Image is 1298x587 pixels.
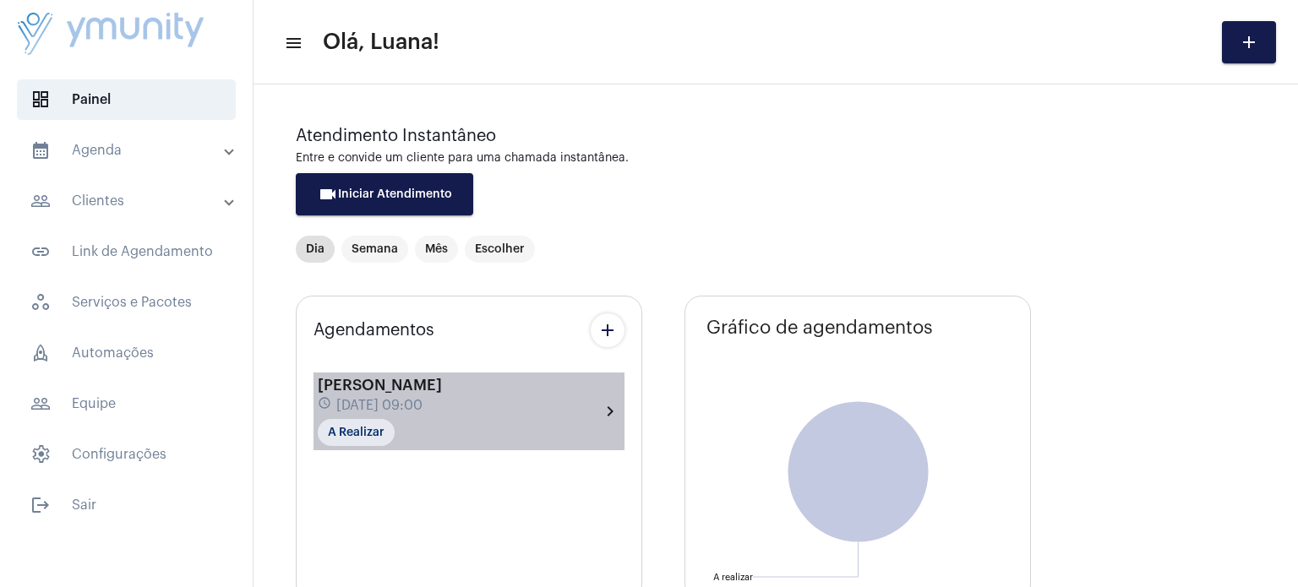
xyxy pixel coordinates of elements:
mat-icon: sidenav icon [30,191,51,211]
span: Serviços e Pacotes [17,282,236,323]
span: Sair [17,485,236,525]
mat-icon: sidenav icon [30,140,51,160]
mat-icon: sidenav icon [284,33,301,53]
span: Link de Agendamento [17,231,236,272]
mat-chip: Escolher [465,236,535,263]
span: Agendamentos [314,321,434,340]
span: Automações [17,333,236,373]
span: Configurações [17,434,236,475]
mat-expansion-panel-header: sidenav iconClientes [10,181,253,221]
span: [DATE] 09:00 [336,398,423,413]
span: sidenav icon [30,343,51,363]
div: Entre e convide um cliente para uma chamada instantânea. [296,152,1256,165]
mat-icon: videocam [318,184,338,204]
img: da4d17c4-93e0-4e87-ea01-5b37ad3a248d.png [14,8,208,61]
mat-chip: Semana [341,236,408,263]
span: Olá, Luana! [323,29,439,56]
mat-icon: sidenav icon [30,394,51,414]
button: Iniciar Atendimento [296,173,473,215]
mat-panel-title: Agenda [30,140,226,160]
span: sidenav icon [30,90,51,110]
mat-chip: Mês [415,236,458,263]
mat-chip: Dia [296,236,335,263]
span: sidenav icon [30,292,51,313]
mat-icon: sidenav icon [30,495,51,515]
text: A realizar [713,573,753,582]
mat-icon: sidenav icon [30,242,51,262]
mat-icon: add [597,320,618,340]
span: Gráfico de agendamentos [706,318,933,338]
mat-panel-title: Clientes [30,191,226,211]
mat-icon: schedule [318,396,333,415]
mat-icon: add [1239,32,1259,52]
span: Painel [17,79,236,120]
span: sidenav icon [30,444,51,465]
span: Iniciar Atendimento [318,188,452,200]
mat-chip: A Realizar [318,419,395,446]
mat-icon: chevron_right [600,401,620,421]
mat-expansion-panel-header: sidenav iconAgenda [10,130,253,171]
span: [PERSON_NAME] [318,378,442,393]
div: Atendimento Instantâneo [296,127,1256,145]
span: Equipe [17,383,236,424]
